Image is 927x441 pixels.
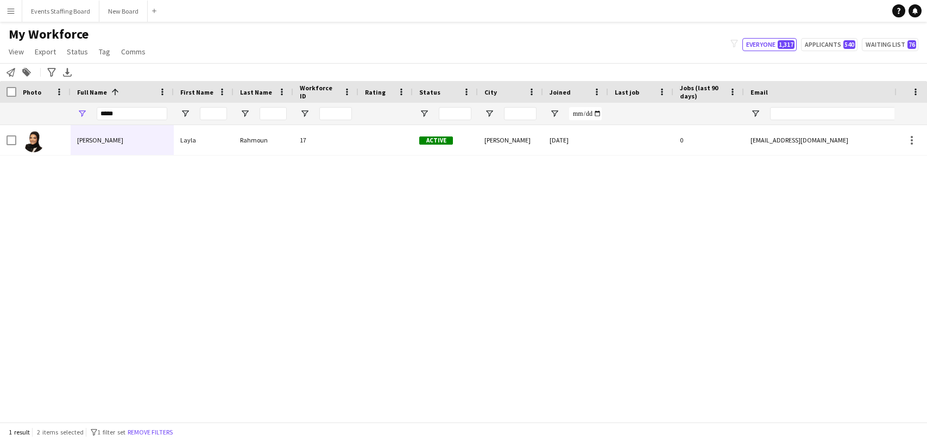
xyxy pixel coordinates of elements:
[77,136,123,144] span: [PERSON_NAME]
[801,38,857,51] button: Applicants540
[439,107,471,120] input: Status Filter Input
[293,125,358,155] div: 17
[121,47,146,57] span: Comms
[22,1,99,22] button: Events Staffing Board
[180,88,213,96] span: First Name
[365,88,386,96] span: Rating
[419,109,429,119] button: Open Filter Menu
[99,1,148,22] button: New Board
[117,45,150,59] a: Comms
[419,136,453,145] span: Active
[61,66,74,79] app-action-btn: Export XLSX
[23,88,41,96] span: Photo
[751,109,760,119] button: Open Filter Menu
[680,84,724,100] span: Jobs (last 90 days)
[484,88,497,96] span: City
[20,66,33,79] app-action-btn: Add to tag
[778,40,794,49] span: 1,317
[99,47,110,57] span: Tag
[862,38,918,51] button: Waiting list76
[4,45,28,59] a: View
[673,125,744,155] div: 0
[550,109,559,119] button: Open Filter Menu
[77,88,107,96] span: Full Name
[97,428,125,436] span: 1 filter set
[94,45,115,59] a: Tag
[35,47,56,57] span: Export
[843,40,855,49] span: 540
[9,26,89,42] span: My Workforce
[742,38,797,51] button: Everyone1,317
[67,47,88,57] span: Status
[907,40,916,49] span: 76
[419,88,440,96] span: Status
[62,45,92,59] a: Status
[478,125,543,155] div: [PERSON_NAME]
[45,66,58,79] app-action-btn: Advanced filters
[300,84,339,100] span: Workforce ID
[240,88,272,96] span: Last Name
[200,107,227,120] input: First Name Filter Input
[319,107,352,120] input: Workforce ID Filter Input
[615,88,639,96] span: Last job
[240,109,250,119] button: Open Filter Menu
[97,107,167,120] input: Full Name Filter Input
[23,131,45,152] img: Layla Rahmoun
[30,45,60,59] a: Export
[180,109,190,119] button: Open Filter Menu
[504,107,537,120] input: City Filter Input
[569,107,602,120] input: Joined Filter Input
[550,88,571,96] span: Joined
[543,125,608,155] div: [DATE]
[4,66,17,79] app-action-btn: Notify workforce
[484,109,494,119] button: Open Filter Menu
[234,125,293,155] div: Rahmoun
[77,109,87,119] button: Open Filter Menu
[9,47,24,57] span: View
[174,125,234,155] div: Layla
[300,109,310,119] button: Open Filter Menu
[260,107,287,120] input: Last Name Filter Input
[751,88,768,96] span: Email
[37,428,84,436] span: 2 items selected
[125,426,175,438] button: Remove filters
